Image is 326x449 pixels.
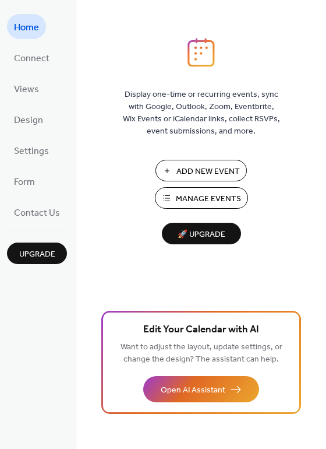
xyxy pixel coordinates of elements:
[123,89,280,138] span: Display one-time or recurring events, sync with Google, Outlook, Zoom, Eventbrite, Wix Events or ...
[14,19,39,37] span: Home
[14,173,35,191] span: Form
[187,38,214,67] img: logo_icon.svg
[143,322,259,338] span: Edit Your Calendar with AI
[7,199,67,224] a: Contact Us
[19,248,55,261] span: Upgrade
[14,204,60,222] span: Contact Us
[7,45,56,70] a: Connect
[169,227,234,243] span: 🚀 Upgrade
[7,76,46,101] a: Views
[155,187,248,209] button: Manage Events
[7,107,50,132] a: Design
[7,243,67,264] button: Upgrade
[14,142,49,160] span: Settings
[161,384,225,397] span: Open AI Assistant
[14,50,49,68] span: Connect
[14,80,39,99] span: Views
[155,160,247,181] button: Add New Event
[176,193,241,205] span: Manage Events
[7,138,56,163] a: Settings
[176,166,240,178] span: Add New Event
[14,111,43,129] span: Design
[121,339,282,367] span: Want to adjust the layout, update settings, or change the design? The assistant can help.
[162,223,241,244] button: 🚀 Upgrade
[7,14,46,39] a: Home
[143,376,259,402] button: Open AI Assistant
[7,169,42,194] a: Form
